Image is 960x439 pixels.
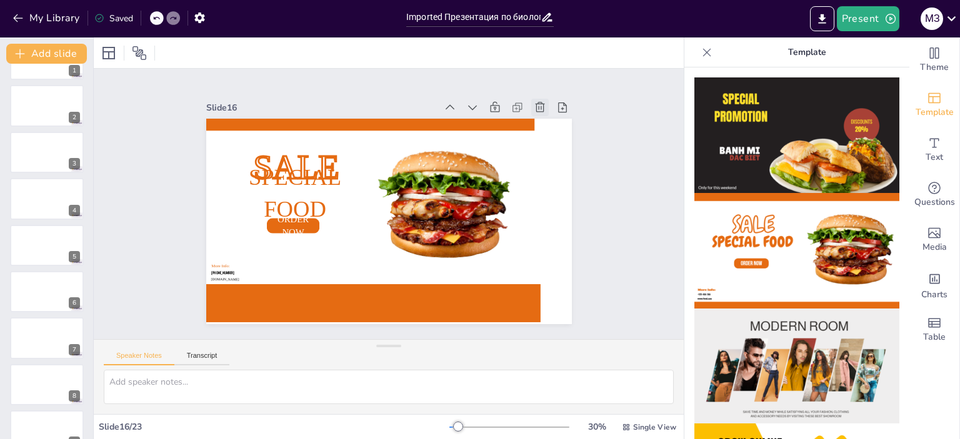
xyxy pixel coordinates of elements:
div: 4 [69,205,80,216]
div: https://cdn.sendsteps.com/images/logo/sendsteps_logo_white.pnghttps://cdn.sendsteps.com/images/lo... [10,225,84,266]
div: Add a table [909,307,959,352]
div: Change the overall theme [909,37,959,82]
img: thumb-3.png [694,308,899,424]
button: My Library [9,8,85,28]
span: [PHONE_NUMBER] [197,212,221,224]
span: Table [923,330,946,344]
div: Get real-time input from your audience [909,172,959,217]
div: 5 [69,251,80,262]
button: Present [837,6,899,31]
button: М З [921,6,943,31]
div: М З [921,7,943,30]
div: Layout [99,43,119,63]
span: Text [926,150,943,164]
div: https://cdn.sendsteps.com/images/logo/sendsteps_logo_white.pnghttps://cdn.sendsteps.com/images/lo... [10,132,84,173]
span: Template [916,106,954,119]
span: Position [132,46,147,61]
input: Insert title [406,8,541,26]
button: Speaker Notes [104,352,174,365]
div: Add text boxes [909,127,959,172]
button: Transcript [174,352,230,365]
span: Single View [633,422,676,432]
img: thumb-2.png [694,193,899,308]
div: Add ready made slides [909,82,959,127]
div: Add charts and graphs [909,262,959,307]
div: 2 [69,112,80,123]
span: More Info: [200,205,219,215]
p: Template [717,37,897,67]
div: https://cdn.sendsteps.com/images/logo/sendsteps_logo_white.pnghttps://cdn.sendsteps.com/images/lo... [10,85,84,126]
div: 30 % [582,421,612,433]
div: 7 [69,344,80,355]
div: Add images, graphics, shapes or video [909,217,959,262]
button: Add slide [6,44,87,64]
div: https://cdn.sendsteps.com/images/logo/sendsteps_logo_white.pnghttps://cdn.sendsteps.com/images/lo... [10,317,84,358]
span: Theme [920,61,949,74]
span: Special Food [259,123,356,201]
div: 1 [69,65,80,76]
span: [DOMAIN_NAME] [196,219,224,231]
div: 8 [69,390,80,402]
div: https://cdn.sendsteps.com/images/logo/sendsteps_logo_white.pnghttps://cdn.sendsteps.com/images/lo... [10,178,84,219]
div: Slide 16 [243,50,466,132]
button: Export to PowerPoint [810,6,834,31]
div: 6 [69,297,80,308]
div: 8 [10,364,84,405]
div: https://cdn.sendsteps.com/images/logo/sendsteps_logo_white.pnghttps://cdn.sendsteps.com/images/lo... [10,271,84,312]
div: Slide 16 / 23 [99,421,449,433]
span: Media [922,240,947,254]
img: thumb-1.png [694,77,899,193]
div: 3 [69,158,80,169]
span: Questions [914,195,955,209]
span: Charts [921,288,947,302]
div: Saved [94,12,133,24]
